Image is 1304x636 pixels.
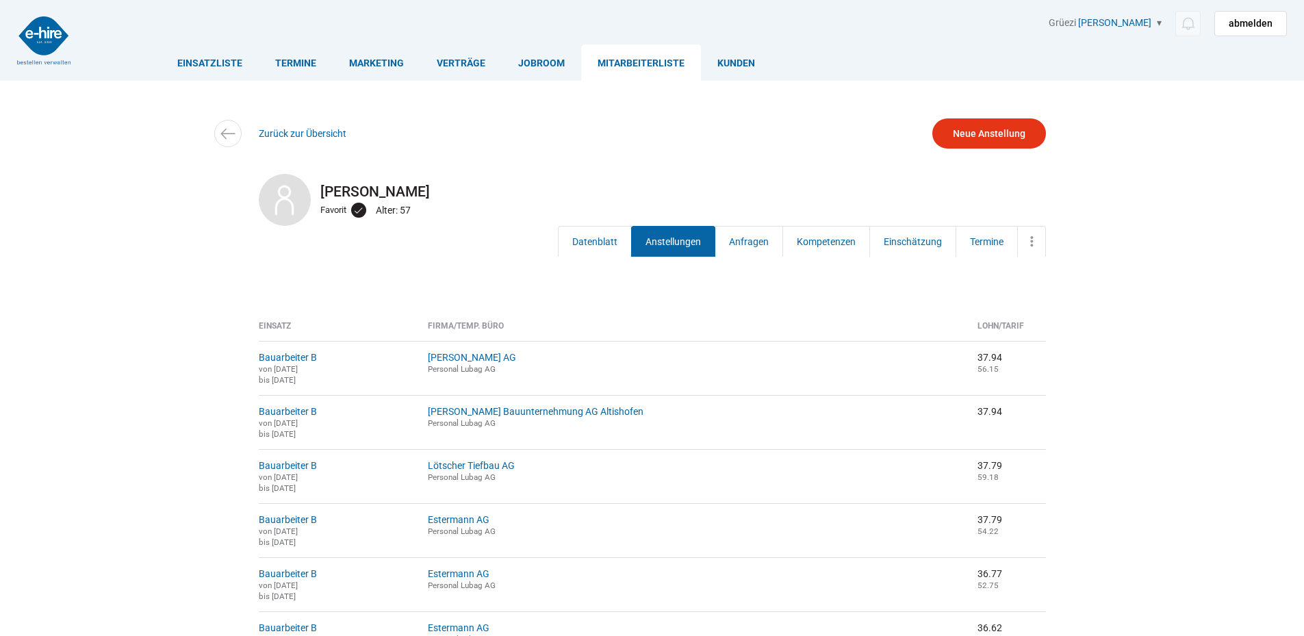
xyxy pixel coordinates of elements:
[259,364,298,385] small: von [DATE] bis [DATE]
[428,622,489,633] a: Estermann AG
[259,321,418,341] th: Einsatz
[259,406,317,417] a: Bauarbeiter B
[259,581,298,601] small: von [DATE] bis [DATE]
[259,460,317,471] a: Bauarbeiter B
[701,44,771,81] a: Kunden
[333,44,420,81] a: Marketing
[428,418,496,428] small: Personal Lubag AG
[581,44,701,81] a: Mitarbeiterliste
[967,321,1046,341] th: Lohn/Tarif
[259,183,1046,200] h2: [PERSON_NAME]
[428,581,496,590] small: Personal Lubag AG
[259,352,317,363] a: Bauarbeiter B
[259,44,333,81] a: Termine
[259,128,346,139] a: Zurück zur Übersicht
[259,418,298,439] small: von [DATE] bis [DATE]
[1049,17,1287,36] div: Grüezi
[428,460,515,471] a: Lötscher Tiefbau AG
[1179,15,1197,32] img: icon-notification.svg
[428,406,643,417] a: [PERSON_NAME] Bauunternehmung AG Altishofen
[218,124,238,144] img: icon-arrow-left.svg
[428,352,516,363] a: [PERSON_NAME] AG
[977,352,1002,363] nobr: 37.94
[977,622,1002,633] nobr: 36.62
[977,568,1002,579] nobr: 36.77
[428,568,489,579] a: Estermann AG
[259,514,317,525] a: Bauarbeiter B
[977,406,1002,417] nobr: 37.94
[956,226,1018,257] a: Termine
[1078,17,1151,28] a: [PERSON_NAME]
[502,44,581,81] a: Jobroom
[428,514,489,525] a: Estermann AG
[259,472,298,493] small: von [DATE] bis [DATE]
[259,526,298,547] small: von [DATE] bis [DATE]
[558,226,632,257] a: Datenblatt
[259,568,317,579] a: Bauarbeiter B
[977,364,999,374] small: 56.15
[17,16,71,64] img: logo2.png
[1214,11,1287,36] a: abmelden
[715,226,783,257] a: Anfragen
[376,201,414,219] div: Alter: 57
[977,472,999,482] small: 59.18
[161,44,259,81] a: Einsatzliste
[428,364,496,374] small: Personal Lubag AG
[869,226,956,257] a: Einschätzung
[977,460,1002,471] nobr: 37.79
[782,226,870,257] a: Kompetenzen
[428,472,496,482] small: Personal Lubag AG
[977,514,1002,525] nobr: 37.79
[428,526,496,536] small: Personal Lubag AG
[418,321,967,341] th: Firma/Temp. Büro
[259,622,317,633] a: Bauarbeiter B
[631,226,715,257] a: Anstellungen
[420,44,502,81] a: Verträge
[977,526,999,536] small: 54.22
[977,581,999,590] small: 52.75
[932,118,1046,149] a: Neue Anstellung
